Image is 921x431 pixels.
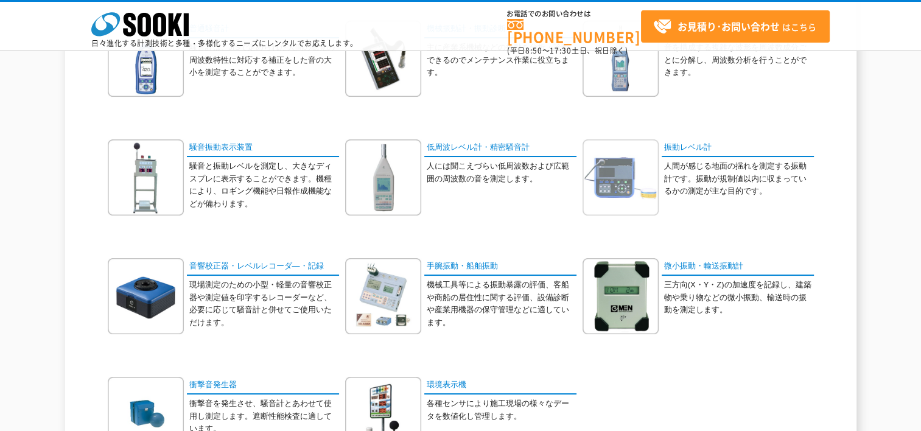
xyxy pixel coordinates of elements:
[664,41,814,79] p: 音を構成する複雑な波形を周波数成分ごとに分解し、周波数分析を行うことができます。
[662,139,814,157] a: 振動レベル計
[583,139,659,215] img: 振動レベル計
[187,258,339,276] a: 音響校正器・レベルレコーダ―・記録
[424,139,576,157] a: 低周波レベル計・精密騒音計
[507,10,641,18] span: お電話でのお問い合わせは
[189,41,339,79] p: 騒音計は、JISで定められた人間の聴覚の周波数特性に対応する補正をした音の大小を測定することができます。
[108,21,184,97] img: 普通騒音計
[108,139,184,215] img: 騒音振動表示装置
[507,45,628,56] span: (平日 ～ 土日、祝日除く)
[641,10,830,43] a: お見積り･お問い合わせはこちら
[91,40,358,47] p: 日々進化する計測技術と多種・多様化するニーズにレンタルでお応えします。
[583,258,659,334] img: 微小振動・輸送振動計
[427,41,576,79] p: 主に産業系機械などの振動を分析・診断できるのでメンテナンス作業に役立ちます。
[189,279,339,329] p: 現場測定のための小型・軽量の音響校正器や測定値を印字するレコーダーなど、必要に応じて騒音計と併せてご使用いただけます。
[678,19,780,33] strong: お見積り･お問い合わせ
[424,377,576,394] a: 環境表示機
[583,21,659,97] img: FFT分析・オクターブバンド分析
[507,19,641,44] a: [PHONE_NUMBER]
[345,139,421,215] img: 低周波レベル計・精密騒音計
[662,258,814,276] a: 微小振動・輸送振動計
[653,18,816,36] span: はこちら
[550,45,572,56] span: 17:30
[345,258,421,334] img: 手腕振動・船舶振動
[427,279,576,329] p: 機械工具等による振動暴露の評価、客船や商船の居住性に関する評価、設備診断や産業用機器の保守管理などに適しています。
[664,279,814,317] p: 三方向(X・Y・Z)の加速度を記録し、建築物や乗り物などの微小振動、輸送時の振動を測定します。
[424,258,576,276] a: 手腕振動・船舶振動
[345,21,421,97] img: 機械振動計・振動診断
[427,160,576,186] p: 人には聞こえづらい低周波数および広範囲の周波数の音を測定します。
[108,258,184,334] img: 音響校正器・レベルレコーダ―・記録
[525,45,542,56] span: 8:50
[189,160,339,211] p: 騒音と振動レベルを測定し、大きなディスプレに表示することができます。機種により、ロギング機能や日報作成機能などが備わります。
[187,377,339,394] a: 衝撃音発生器
[664,160,814,198] p: 人間が感じる地面の揺れを測定する振動計です。振動が規制値以内に収まっているかの測定が主な目的です。
[187,139,339,157] a: 騒音振動表示装置
[427,398,576,423] p: 各種センサにより施工現場の様々なデータを数値化し管理します。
